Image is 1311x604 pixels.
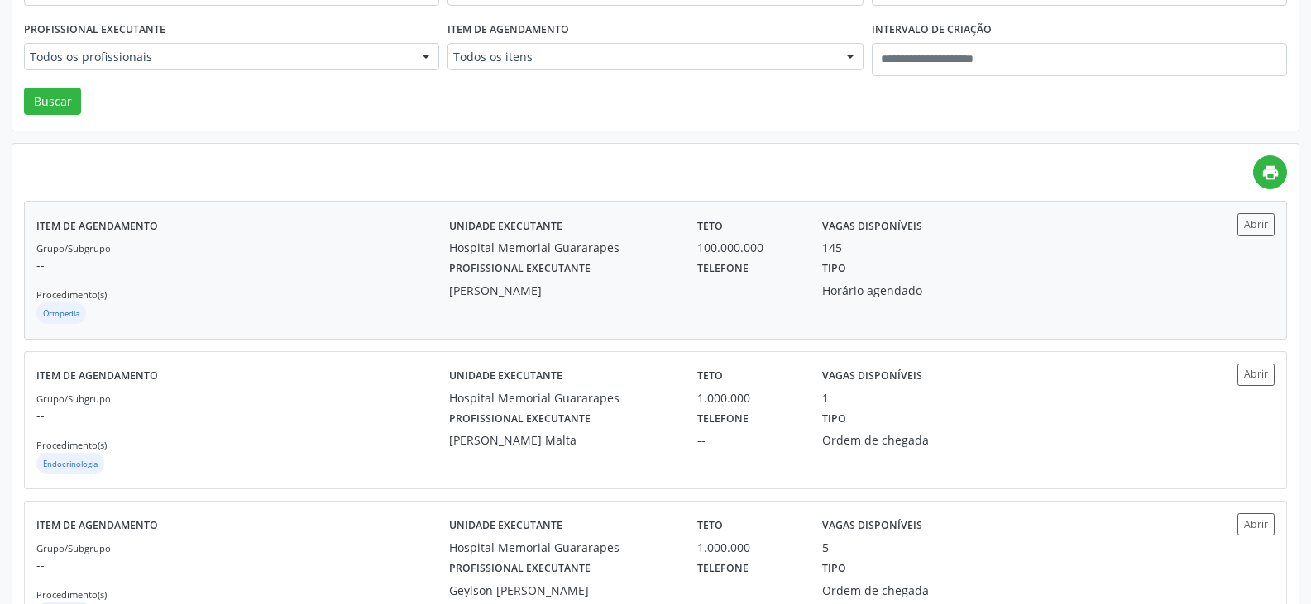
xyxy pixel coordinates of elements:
[36,513,158,539] label: Item de agendamento
[697,513,723,539] label: Teto
[449,513,562,539] label: Unidade executante
[449,582,674,599] div: Geylson [PERSON_NAME]
[43,459,98,469] small: Endocrinologia
[822,582,985,599] div: Ordem de chegada
[822,539,829,556] div: 5
[36,213,158,239] label: Item de agendamento
[449,256,591,282] label: Profissional executante
[24,88,81,116] button: Buscar
[36,364,158,389] label: Item de agendamento
[449,407,591,432] label: Profissional executante
[822,389,829,407] div: 1
[822,431,985,449] div: Ordem de chegada
[449,431,674,449] div: [PERSON_NAME] Malta
[697,239,798,256] div: 100.000.000
[36,556,449,573] p: --
[1237,213,1275,235] button: Abrir
[697,213,723,239] label: Teto
[872,17,992,43] label: Intervalo de criação
[36,256,449,273] p: --
[447,17,569,43] label: Item de agendamento
[697,389,798,407] div: 1.000.000
[822,282,985,299] div: Horário agendado
[697,539,798,556] div: 1.000.000
[697,407,749,432] label: Telefone
[449,282,674,299] div: [PERSON_NAME]
[449,556,591,582] label: Profissional executante
[36,588,107,601] small: Procedimento(s)
[697,582,798,599] div: --
[36,288,107,301] small: Procedimento(s)
[822,256,846,282] label: Tipo
[449,539,674,556] div: Hospital Memorial Guararapes
[697,256,749,282] label: Telefone
[822,239,842,256] div: 145
[822,213,922,239] label: Vagas disponíveis
[36,392,111,405] small: Grupo/Subgrupo
[453,49,829,65] span: Todos os itens
[24,17,165,43] label: Profissional executante
[697,556,749,582] label: Telefone
[697,282,798,299] div: --
[822,407,846,432] label: Tipo
[449,213,562,239] label: Unidade executante
[1253,155,1287,189] a: print
[36,439,107,451] small: Procedimento(s)
[1261,164,1280,182] i: print
[822,364,922,389] label: Vagas disponíveis
[697,431,798,449] div: --
[449,239,674,256] div: Hospital Memorial Guararapes
[43,308,79,319] small: Ortopedia
[1237,513,1275,535] button: Abrir
[697,364,723,389] label: Teto
[449,389,674,407] div: Hospital Memorial Guararapes
[822,513,922,539] label: Vagas disponíveis
[36,407,449,424] p: --
[36,242,111,254] small: Grupo/Subgrupo
[822,556,846,582] label: Tipo
[36,542,111,554] small: Grupo/Subgrupo
[30,49,405,65] span: Todos os profissionais
[449,364,562,389] label: Unidade executante
[1237,364,1275,386] button: Abrir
